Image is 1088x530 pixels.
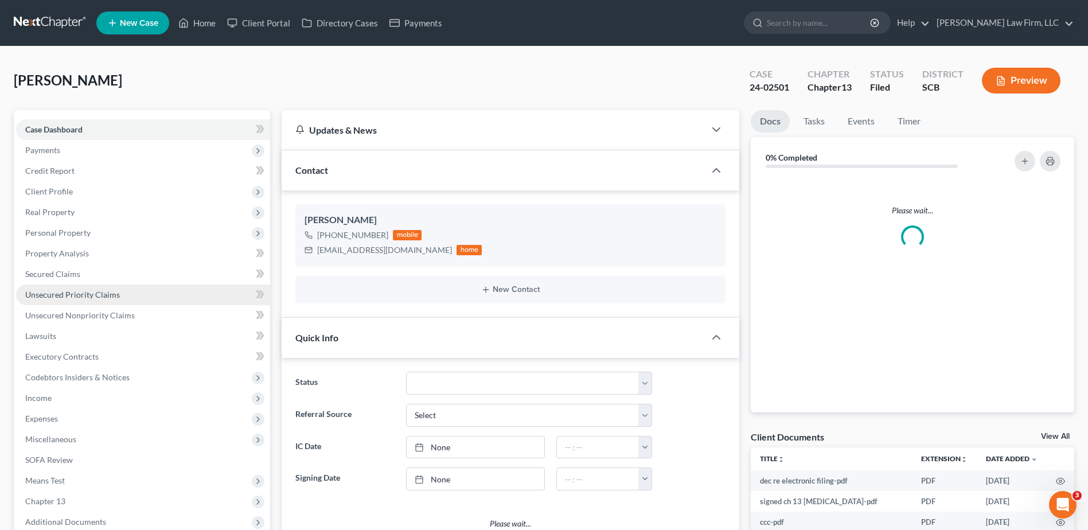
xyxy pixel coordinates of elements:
[25,496,65,506] span: Chapter 13
[961,456,968,463] i: unfold_more
[25,414,58,423] span: Expenses
[986,454,1038,463] a: Date Added expand_more
[16,305,270,326] a: Unsecured Nonpriority Claims
[393,230,422,240] div: mobile
[290,372,400,395] label: Status
[921,454,968,463] a: Extensionunfold_more
[794,110,834,132] a: Tasks
[317,244,452,256] div: [EMAIL_ADDRESS][DOMAIN_NAME]
[870,68,904,81] div: Status
[750,81,789,94] div: 24-02501
[767,12,872,33] input: Search by name...
[25,186,73,196] span: Client Profile
[557,468,639,490] input: -- : --
[839,110,884,132] a: Events
[922,68,964,81] div: District
[1073,491,1082,500] span: 3
[16,243,270,264] a: Property Analysis
[25,248,89,258] span: Property Analysis
[760,454,785,463] a: Titleunfold_more
[751,470,912,491] td: dec re electronic filing-pdf
[16,450,270,470] a: SOFA Review
[750,68,789,81] div: Case
[305,213,716,227] div: [PERSON_NAME]
[778,456,785,463] i: unfold_more
[295,165,328,176] span: Contact
[922,81,964,94] div: SCB
[25,517,106,527] span: Additional Documents
[931,13,1074,33] a: [PERSON_NAME] Law Firm, LLC
[407,468,544,490] a: None
[841,81,852,92] span: 13
[25,434,76,444] span: Miscellaneous
[16,264,270,285] a: Secured Claims
[766,153,817,162] strong: 0% Completed
[25,124,83,134] span: Case Dashboard
[751,110,790,132] a: Docs
[888,110,930,132] a: Timer
[457,245,482,255] div: home
[1049,491,1077,519] iframe: Intercom live chat
[305,285,716,294] button: New Contact
[16,119,270,140] a: Case Dashboard
[808,81,852,94] div: Chapter
[25,145,60,155] span: Payments
[295,124,691,136] div: Updates & News
[16,161,270,181] a: Credit Report
[16,326,270,346] a: Lawsuits
[977,491,1047,512] td: [DATE]
[25,290,120,299] span: Unsecured Priority Claims
[751,431,824,443] div: Client Documents
[557,437,639,458] input: -- : --
[1031,456,1038,463] i: expand_more
[290,436,400,459] label: IC Date
[808,68,852,81] div: Chapter
[16,346,270,367] a: Executory Contracts
[977,470,1047,491] td: [DATE]
[891,13,930,33] a: Help
[407,437,544,458] a: None
[290,467,400,490] label: Signing Date
[290,404,400,427] label: Referral Source
[14,72,122,88] span: [PERSON_NAME]
[120,19,158,28] span: New Case
[296,13,384,33] a: Directory Cases
[16,285,270,305] a: Unsecured Priority Claims
[25,372,130,382] span: Codebtors Insiders & Notices
[295,518,726,529] p: Please wait...
[25,207,75,217] span: Real Property
[25,476,65,485] span: Means Test
[1041,432,1070,441] a: View All
[25,269,80,279] span: Secured Claims
[295,332,338,343] span: Quick Info
[25,166,75,176] span: Credit Report
[25,393,52,403] span: Income
[912,470,977,491] td: PDF
[25,228,91,237] span: Personal Property
[317,229,388,241] div: [PHONE_NUMBER]
[760,205,1065,216] p: Please wait...
[25,331,56,341] span: Lawsuits
[173,13,221,33] a: Home
[912,491,977,512] td: PDF
[25,310,135,320] span: Unsecured Nonpriority Claims
[982,68,1060,93] button: Preview
[870,81,904,94] div: Filed
[384,13,448,33] a: Payments
[751,491,912,512] td: signed ch 13 [MEDICAL_DATA]-pdf
[221,13,296,33] a: Client Portal
[25,352,99,361] span: Executory Contracts
[25,455,73,465] span: SOFA Review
